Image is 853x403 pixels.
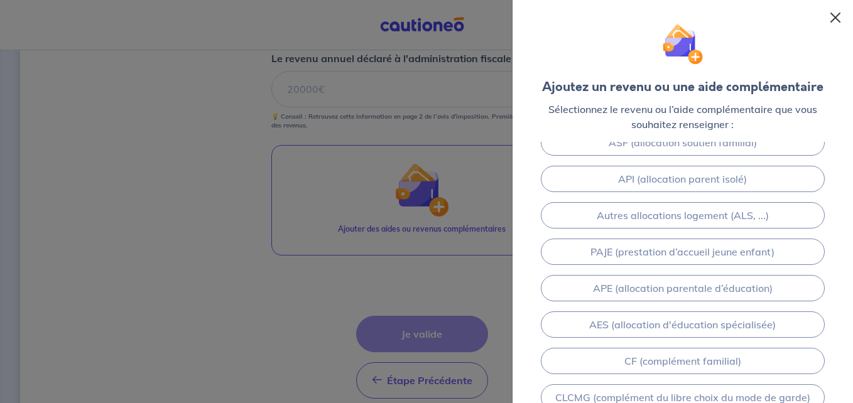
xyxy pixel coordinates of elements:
[541,275,825,301] a: APE (allocation parentale d’éducation)
[541,239,825,265] a: PAJE (prestation d’accueil jeune enfant)
[663,24,704,65] img: illu_wallet.svg
[541,202,825,228] a: Autres allocations logement (ALS, ...)
[541,348,825,374] a: CF (complément familial)
[541,311,825,338] a: AES (allocation d'éducation spécialisée)
[542,78,823,97] div: Ajoutez un revenu ou une aide complémentaire
[541,129,825,156] a: ASF (allocation soutien familial)
[533,102,833,132] p: Sélectionnez le revenu ou l’aide complémentaire que vous souhaitez renseigner :
[541,166,825,192] a: API (allocation parent isolé)
[825,8,845,28] button: Close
